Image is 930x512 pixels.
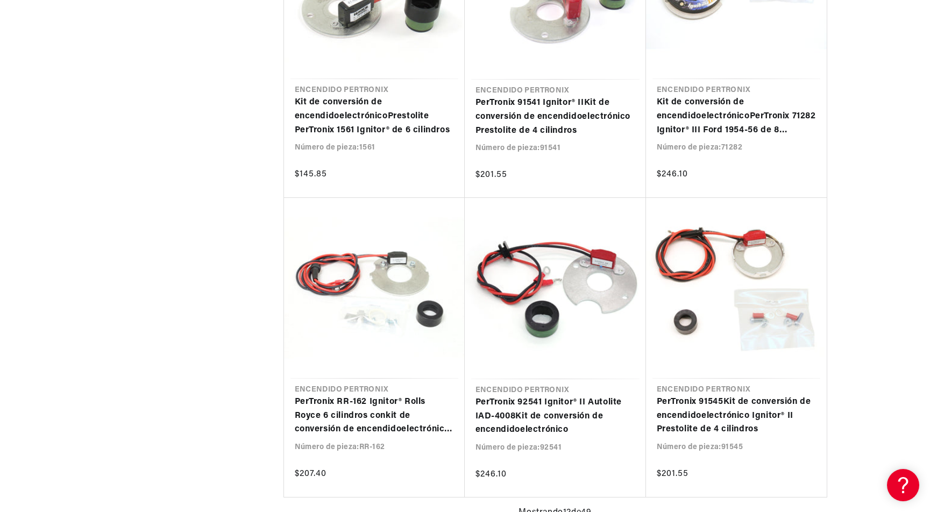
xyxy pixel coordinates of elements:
a: PerTronix RR-162 Ignitor® Rolls Royce 6 cilindros conkit de conversión de encendidoelectrónico [P... [295,395,454,437]
a: Kit de conversión de encendidoelectrónicoPerTronix 71282 Ignitor® III Ford 1954-56 de 8 cilindros [657,96,816,137]
a: Kit de conversión de encendidoelectrónicoPrestolite PerTronix 1561 Ignitor® de 6 cilindros [295,96,454,137]
a: PerTronix 91541 Ignitor® IIKit de conversión de encendidoelectrónico Prestolite de 4 cilindros [475,96,635,138]
a: PerTronix 91545Kit de conversión de encendidoelectrónico Ignitor® II Prestolite de 4 cilindros [657,395,816,437]
a: PerTronix 92541 Ignitor® II Autolite IAD-4008Kit de conversión de encendidoelectrónico [475,396,635,437]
